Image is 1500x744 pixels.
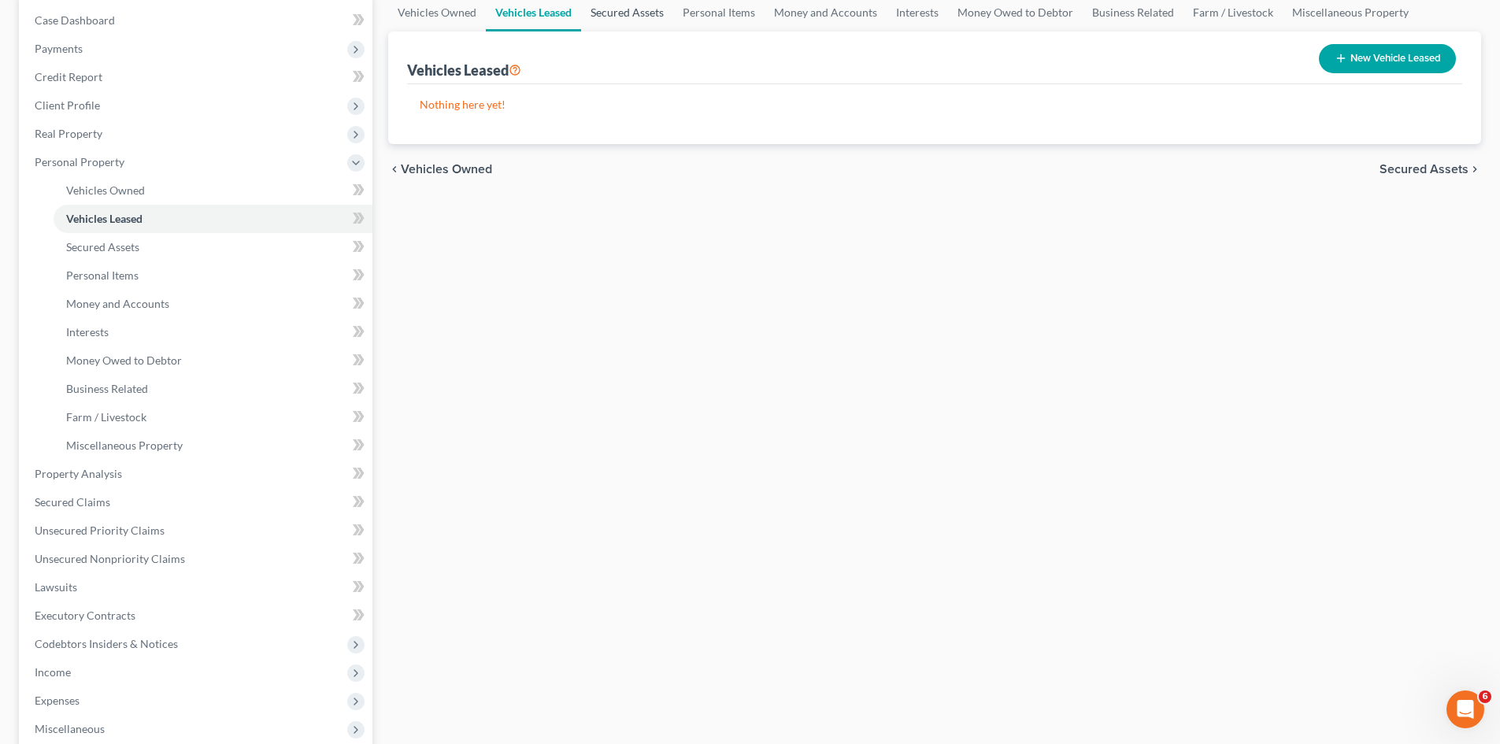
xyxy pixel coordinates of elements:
[66,297,169,310] span: Money and Accounts
[388,163,492,176] button: chevron_left Vehicles Owned
[32,289,263,305] div: Send us a message
[1469,163,1481,176] i: chevron_right
[66,240,139,254] span: Secured Assets
[54,233,372,261] a: Secured Assets
[22,460,372,488] a: Property Analysis
[35,694,80,707] span: Expenses
[271,25,299,54] div: Close
[35,637,178,650] span: Codebtors Insiders & Notices
[32,394,264,428] div: Statement of Financial Affairs - Payments Made in the Last 90 days
[35,42,83,55] span: Payments
[54,261,372,290] a: Personal Items
[35,531,70,542] span: Home
[66,183,145,197] span: Vehicles Owned
[32,358,128,375] span: Search for help
[35,722,105,735] span: Miscellaneous
[1479,690,1491,703] span: 6
[35,580,77,594] span: Lawsuits
[22,516,372,545] a: Unsecured Priority Claims
[1380,163,1481,176] button: Secured Assets chevron_right
[66,212,143,225] span: Vehicles Leased
[66,439,183,452] span: Miscellaneous Property
[54,205,372,233] a: Vehicles Leased
[1319,44,1456,73] button: New Vehicle Leased
[66,325,109,339] span: Interests
[32,305,263,322] div: We typically reply in a few hours
[66,410,146,424] span: Farm / Livestock
[35,524,165,537] span: Unsecured Priority Claims
[16,276,299,335] div: Send us a messageWe typically reply in a few hours
[35,127,102,140] span: Real Property
[54,176,372,205] a: Vehicles Owned
[31,112,283,139] p: Hi there!
[22,601,372,630] a: Executory Contracts
[54,375,372,403] a: Business Related
[228,25,260,57] img: Profile image for Lindsey
[22,6,372,35] a: Case Dashboard
[35,609,135,622] span: Executory Contracts
[22,63,372,91] a: Credit Report
[54,431,372,460] a: Miscellaneous Property
[23,463,292,492] div: Adding Income
[16,185,299,268] div: Recent messageProfile image for JamesNo problem![PERSON_NAME]•[DATE]
[1380,163,1469,176] span: Secured Assets
[35,665,71,679] span: Income
[169,25,200,57] img: Profile image for Emma
[1446,690,1484,728] iframe: Intercom live chat
[22,573,372,601] a: Lawsuits
[35,155,124,168] span: Personal Property
[250,531,275,542] span: Help
[35,70,102,83] span: Credit Report
[54,318,372,346] a: Interests
[32,469,264,486] div: Adding Income
[31,34,137,50] img: logo
[198,25,230,57] img: Profile image for James
[70,223,147,235] span: No problem!
[210,491,315,554] button: Help
[35,98,100,112] span: Client Profile
[66,353,182,367] span: Money Owed to Debtor
[22,488,372,516] a: Secured Claims
[32,198,283,215] div: Recent message
[35,495,110,509] span: Secured Claims
[23,388,292,434] div: Statement of Financial Affairs - Payments Made in the Last 90 days
[105,491,209,554] button: Messages
[17,209,298,267] div: Profile image for JamesNo problem![PERSON_NAME]•[DATE]
[420,97,1450,113] p: Nothing here yet!
[131,531,185,542] span: Messages
[388,163,401,176] i: chevron_left
[31,139,283,165] p: How can we help?
[23,350,292,382] button: Search for help
[54,403,372,431] a: Farm / Livestock
[35,467,122,480] span: Property Analysis
[32,440,264,457] div: Attorney's Disclosure of Compensation
[22,545,372,573] a: Unsecured Nonpriority Claims
[70,238,161,254] div: [PERSON_NAME]
[35,13,115,27] span: Case Dashboard
[66,268,139,282] span: Personal Items
[54,346,372,375] a: Money Owed to Debtor
[407,61,521,80] div: Vehicles Leased
[401,163,492,176] span: Vehicles Owned
[35,552,185,565] span: Unsecured Nonpriority Claims
[23,434,292,463] div: Attorney's Disclosure of Compensation
[165,238,209,254] div: • [DATE]
[66,382,148,395] span: Business Related
[54,290,372,318] a: Money and Accounts
[32,222,64,254] img: Profile image for James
